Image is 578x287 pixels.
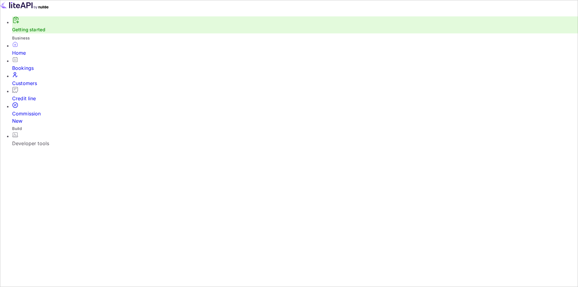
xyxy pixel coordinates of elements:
[12,110,578,125] div: Commission
[12,56,578,72] a: Bookings
[12,102,578,125] a: CommissionNew
[12,117,578,125] div: New
[12,41,578,56] a: Home
[12,64,578,72] div: Bookings
[12,87,578,102] a: Credit line
[12,80,578,87] div: Customers
[12,36,30,40] span: Business
[12,126,22,131] span: Build
[12,16,578,33] div: Getting started
[12,140,578,147] div: Developer tools
[12,95,578,102] div: Credit line
[12,27,45,32] a: Getting started
[12,72,578,87] a: Customers
[12,49,578,56] div: Home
